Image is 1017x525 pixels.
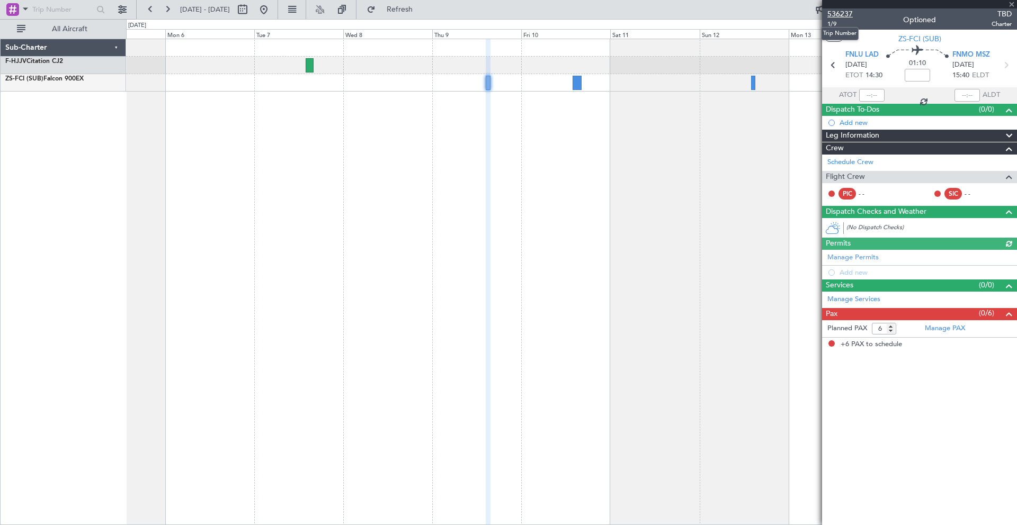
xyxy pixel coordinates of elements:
div: Mon 13 [789,29,878,39]
span: TBD [992,8,1012,20]
div: SIC [944,188,962,200]
div: Sun 12 [700,29,789,39]
a: Manage Services [827,294,880,305]
span: [DATE] - [DATE] [180,5,230,14]
span: ZS-FCI (SUB) [5,76,43,82]
span: [DATE] [845,60,867,70]
span: ELDT [972,70,989,81]
span: ETOT [845,70,863,81]
span: Flight Crew [826,171,865,183]
a: F-HJJVCitation CJ2 [5,58,63,65]
a: Schedule Crew [827,157,873,168]
span: 14:30 [866,70,882,81]
div: - - [965,189,988,198]
span: ATOT [839,90,857,101]
div: [DATE] [128,21,146,30]
div: Sat 11 [610,29,699,39]
span: +6 PAX to schedule [841,339,902,350]
span: Pax [826,308,837,320]
div: Add new [840,118,1012,127]
span: 15:40 [952,70,969,81]
button: All Aircraft [12,21,115,38]
span: Dispatch To-Dos [826,104,879,116]
input: Trip Number [32,2,93,17]
span: [DATE] [952,60,974,70]
span: Charter [992,20,1012,29]
span: Leg Information [826,130,879,142]
div: Thu 9 [432,29,521,39]
span: ZS-FCI (SUB) [898,33,941,44]
span: Dispatch Checks and Weather [826,206,926,218]
div: PIC [838,188,856,200]
span: 01:10 [909,58,926,69]
span: All Aircraft [28,25,112,33]
span: (0/0) [979,104,994,115]
div: (No Dispatch Checks) [846,223,1017,234]
span: Crew [826,142,844,155]
div: Mon 6 [165,29,254,39]
span: Refresh [378,6,422,13]
span: F-HJJV [5,58,26,65]
div: Tue 7 [254,29,343,39]
span: 536237 [827,8,853,20]
div: Optioned [903,14,936,25]
button: Refresh [362,1,425,18]
span: FNLU LAD [845,50,879,60]
a: Manage PAX [925,323,965,334]
label: Planned PAX [827,323,867,334]
span: (0/6) [979,307,994,319]
span: ALDT [983,90,1000,101]
span: (0/0) [979,279,994,291]
span: Services [826,279,853,292]
div: Fri 10 [521,29,610,39]
div: - - [859,189,882,198]
div: Wed 8 [343,29,432,39]
span: FNMO MSZ [952,50,990,60]
a: ZS-FCI (SUB)Falcon 900EX [5,76,84,82]
div: Trip Number [821,27,859,40]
